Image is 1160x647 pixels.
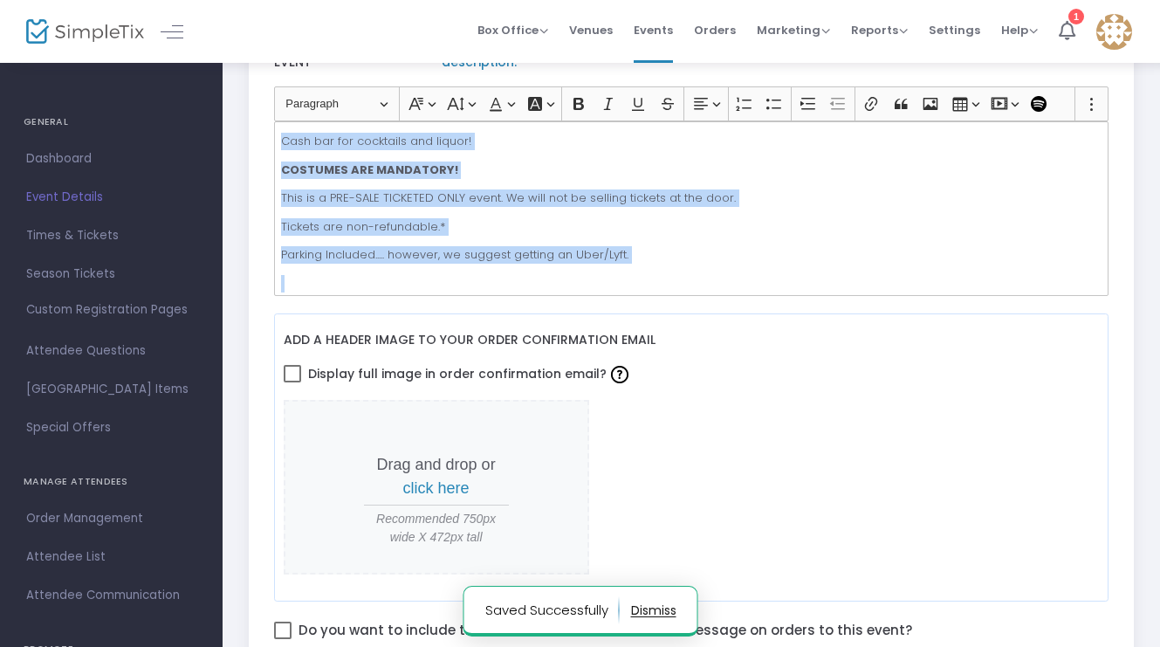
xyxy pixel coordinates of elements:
[274,86,1109,121] div: Editor toolbar
[364,453,509,500] p: Drag and drop or
[285,93,376,114] span: Paragraph
[24,105,199,140] h4: GENERAL
[26,224,196,247] span: Times & Tickets
[26,263,196,286] span: Season Tickets
[308,359,633,389] span: Display full image in order confirmation email?
[281,133,1101,150] p: Cash bar for cocktails and liquor!
[484,596,619,624] p: Saved Successfully
[299,619,912,642] span: Do you want to include the site level order confirmation message on orders to this event?
[403,479,470,497] span: click here
[281,218,1101,236] p: Tickets are non-refundable.*
[634,8,673,52] span: Events
[1001,22,1038,38] span: Help
[26,148,196,170] span: Dashboard
[281,189,1101,207] p: This is a PRE-SALE TICKETED ONLY event. We will not be selling tickets at the door.
[630,596,676,624] button: dismiss
[26,507,196,530] span: Order Management
[611,366,628,383] img: question-mark
[26,546,196,568] span: Attendee List
[284,323,656,359] label: Add a header image to your order confirmation email
[26,186,196,209] span: Event Details
[26,416,196,439] span: Special Offers
[569,8,613,52] span: Venues
[694,8,736,52] span: Orders
[1068,9,1084,24] div: 1
[851,22,908,38] span: Reports
[26,378,196,401] span: [GEOGRAPHIC_DATA] Items
[757,22,830,38] span: Marketing
[364,510,509,547] span: Recommended 750px wide X 472px tall
[929,8,980,52] span: Settings
[24,465,199,499] h4: MANAGE ATTENDEES
[281,246,1101,264] p: Parking Included..... however, we suggest getting an Uber/Lyft.
[274,121,1109,296] div: Rich Text Editor, main
[281,162,458,178] strong: COSTUMES ARE MANDATORY!
[26,340,196,362] span: Attendee Questions
[477,22,548,38] span: Box Office
[26,301,188,319] span: Custom Registration Pages
[278,91,395,118] button: Paragraph
[26,584,196,607] span: Attendee Communication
